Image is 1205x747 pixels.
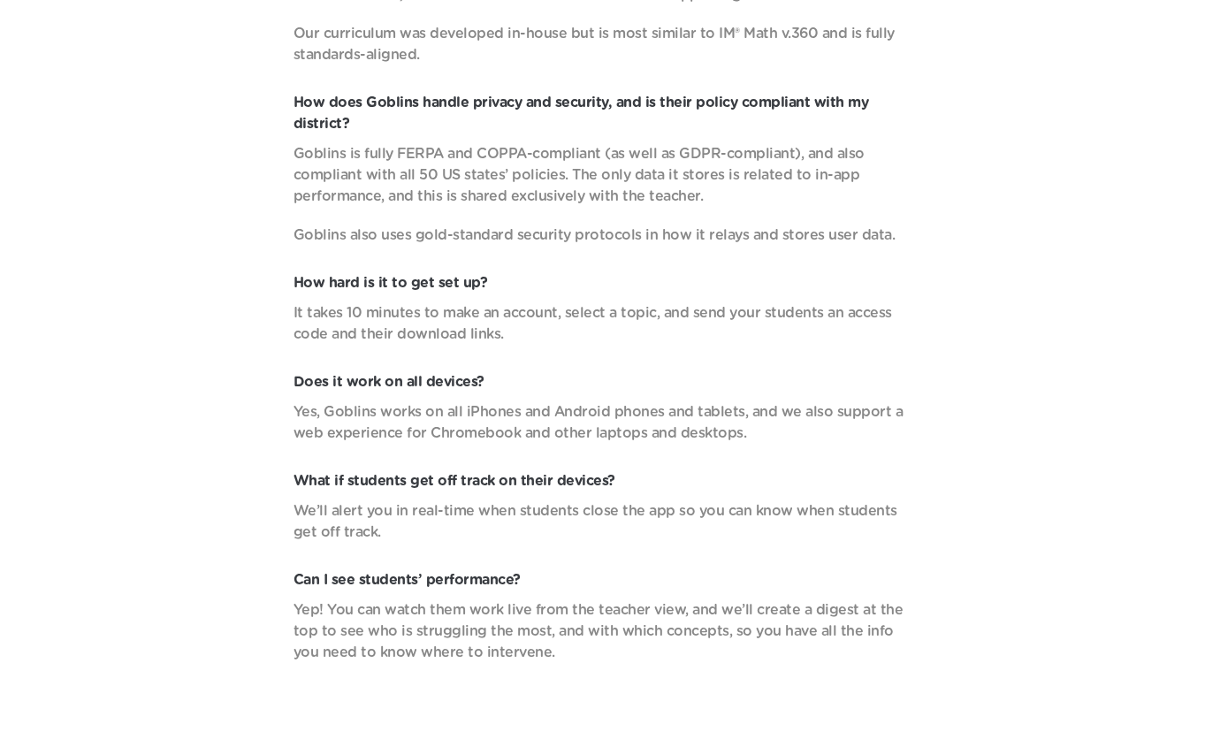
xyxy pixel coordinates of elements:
[294,92,912,134] p: How does Goblins handle privacy and security, and is their policy compliant with my district?
[294,401,912,444] p: Yes, Goblins works on all iPhones and Android phones and tablets, and we also support a web exper...
[294,143,912,207] p: Goblins is fully FERPA and COPPA-compliant (as well as GDPR-compliant), and also compliant with a...
[294,272,912,293] p: How hard is it to get set up?
[294,225,912,246] p: Goblins also uses gold-standard security protocols in how it relays and stores user data.
[294,23,912,65] p: Our curriculum was developed in-house but is most similar to IM® Math v.360 and is fully standard...
[294,599,912,663] p: Yep! You can watch them work live from the teacher view, and we’ll create a digest at the top to ...
[294,371,912,393] p: Does it work on all devices?
[294,500,912,543] p: We’ll alert you in real-time when students close the app so you can know when students get off tr...
[294,470,912,492] p: What if students get off track on their devices?
[294,569,912,591] p: Can I see students’ performance?
[294,302,912,345] p: It takes 10 minutes to make an account, select a topic, and send your students an access code and...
